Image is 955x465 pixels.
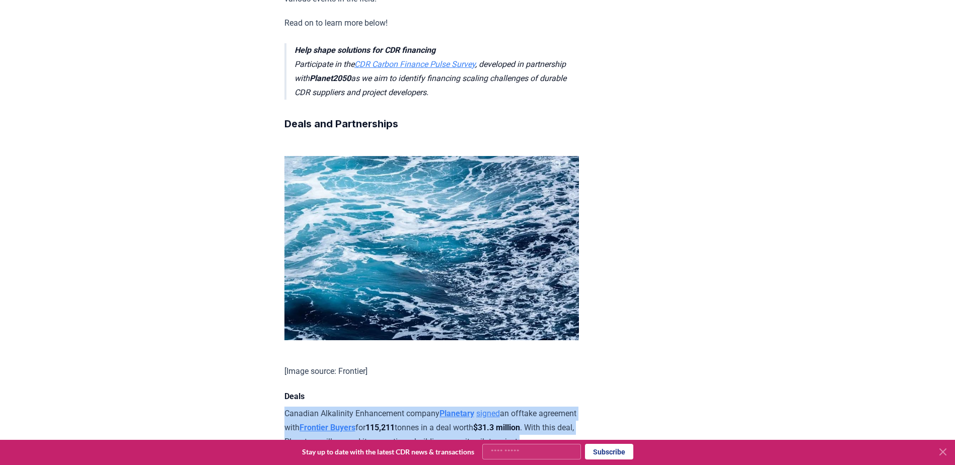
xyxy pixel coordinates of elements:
[284,364,579,378] p: [Image source: Frontier]
[473,423,520,432] strong: $31.3 million
[284,407,579,449] p: Canadian Alkalinity Enhancement company an offtake agreement with for tonnes in a deal worth . Wi...
[439,409,474,418] a: Planetary
[354,59,475,69] a: CDR Carbon Finance Pulse Survey
[295,45,566,97] em: Participate in the , developed in partnership with as we aim to identify financing scaling challe...
[476,409,500,418] a: signed
[284,118,398,130] strong: Deals and Partnerships
[310,73,351,83] strong: Planet2050
[365,423,395,432] strong: 115,211
[295,45,435,55] strong: Help shape solutions for CDR financing
[284,16,579,30] p: Read on to learn more below!
[284,392,305,401] strong: Deals
[300,423,355,432] a: Frontier Buyers
[284,156,579,340] img: blog post image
